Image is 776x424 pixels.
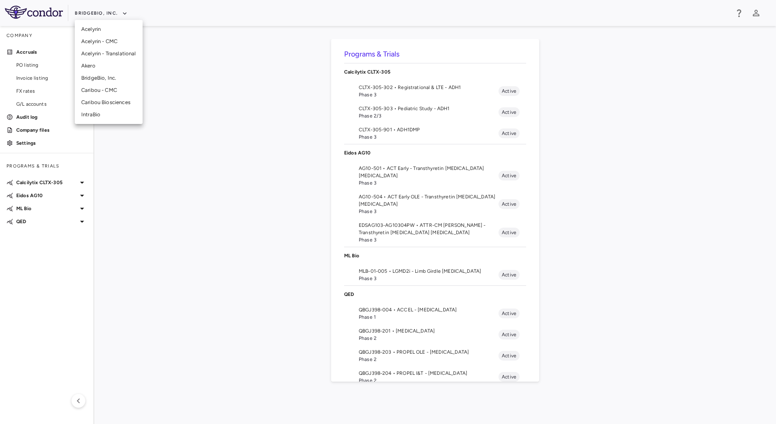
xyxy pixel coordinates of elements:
[75,109,143,121] li: IntraBio
[75,23,143,35] li: Acelyrin
[75,48,143,60] li: Acelyrin - Translational
[75,20,143,124] ul: Menu
[75,60,143,72] li: Akero
[75,96,143,109] li: Caribou Biosciences
[75,84,143,96] li: Caribou - CMC
[75,72,143,84] li: BridgeBio, Inc.
[75,35,143,48] li: Acelyrin - CMC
